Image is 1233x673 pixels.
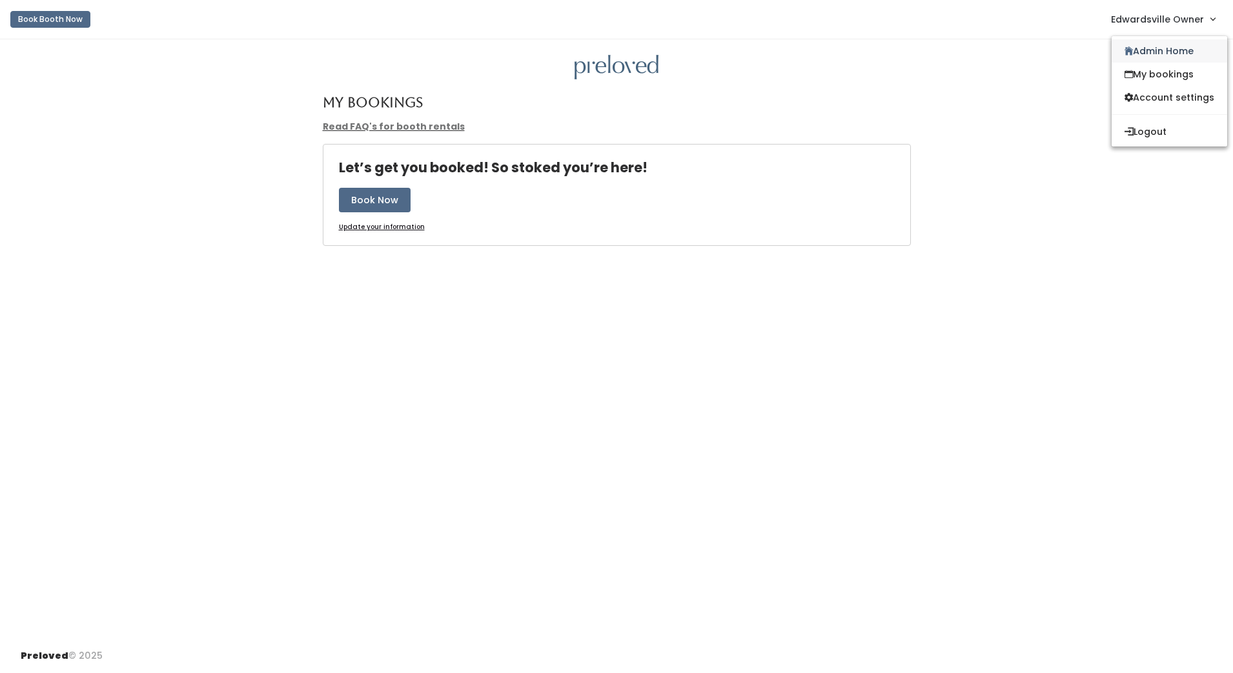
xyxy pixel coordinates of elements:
[575,55,658,80] img: preloved logo
[1112,120,1227,143] button: Logout
[339,188,411,212] button: Book Now
[1112,86,1227,109] a: Account settings
[339,222,425,232] u: Update your information
[1112,39,1227,63] a: Admin Home
[339,223,425,232] a: Update your information
[323,95,423,110] h4: My Bookings
[1098,5,1228,33] a: Edwardsville Owner
[21,639,103,663] div: © 2025
[10,5,90,34] a: Book Booth Now
[1111,12,1204,26] span: Edwardsville Owner
[323,120,465,133] a: Read FAQ's for booth rentals
[339,160,647,175] h4: Let’s get you booked! So stoked you’re here!
[1112,63,1227,86] a: My bookings
[21,649,68,662] span: Preloved
[10,11,90,28] button: Book Booth Now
